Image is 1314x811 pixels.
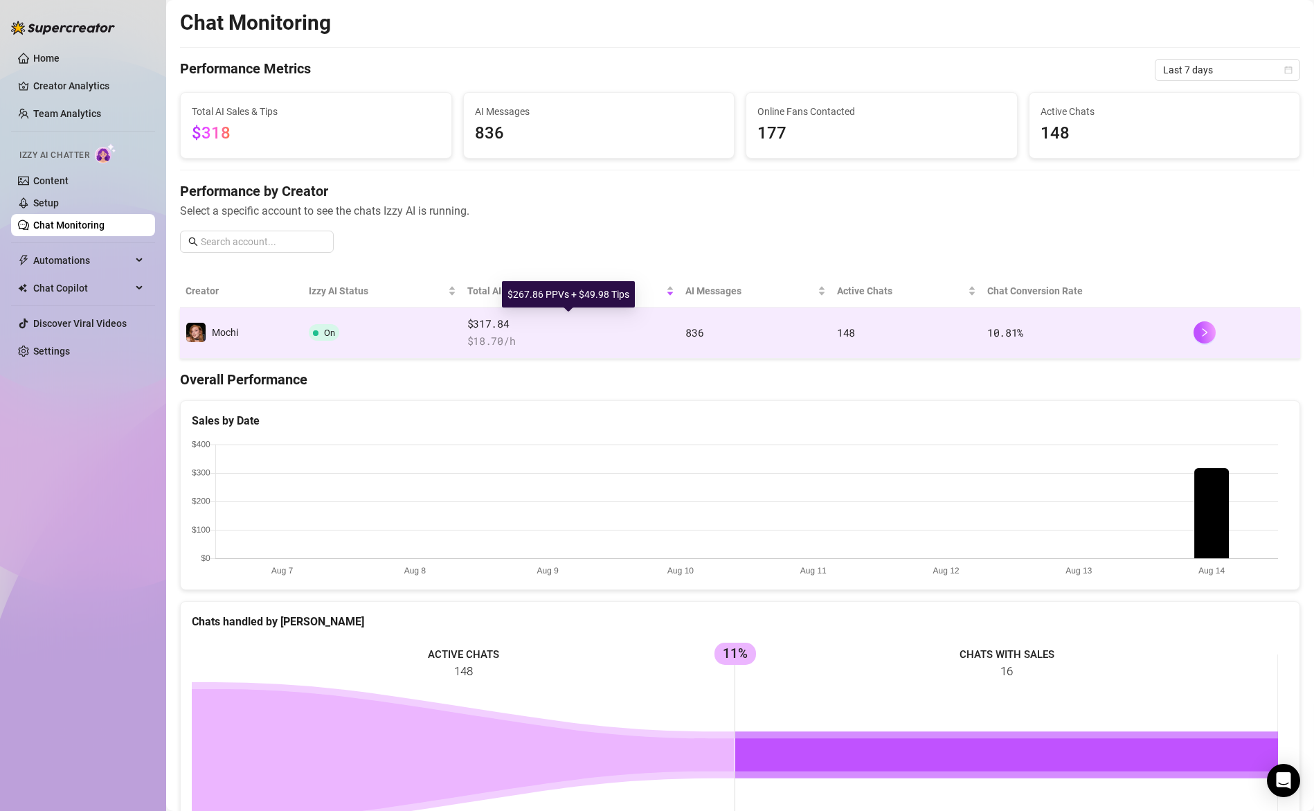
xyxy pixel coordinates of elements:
[685,326,703,339] span: 836
[502,281,635,308] div: $267.86 PPVs + $49.98 Tips
[33,53,60,64] a: Home
[831,275,982,308] th: Active Chats
[18,283,27,293] img: Chat Copilot
[837,283,965,298] span: Active Chats
[192,123,231,143] span: $318
[1041,104,1289,119] span: Active Chats
[33,175,69,186] a: Content
[1163,60,1292,80] span: Last 7 days
[18,255,29,266] span: thunderbolt
[467,333,675,350] span: $ 18.70 /h
[757,121,1006,147] span: 177
[180,202,1300,220] span: Select a specific account to see the chats Izzy AI is running.
[1284,66,1293,74] span: calendar
[1041,121,1289,147] span: 148
[324,328,335,338] span: On
[467,316,675,332] span: $317.84
[680,275,831,308] th: AI Messages
[309,283,444,298] span: Izzy AI Status
[192,613,1288,630] div: Chats handled by [PERSON_NAME]
[11,21,115,35] img: logo-BBDzfeDw.svg
[180,370,1300,389] h4: Overall Performance
[192,104,440,119] span: Total AI Sales & Tips
[33,108,101,119] a: Team Analytics
[303,275,461,308] th: Izzy AI Status
[188,237,198,247] span: search
[186,323,206,342] img: Mochi
[1200,328,1209,337] span: right
[180,59,311,81] h4: Performance Metrics
[475,121,723,147] span: 836
[1267,764,1300,797] div: Open Intercom Messenger
[33,277,132,299] span: Chat Copilot
[475,104,723,119] span: AI Messages
[462,275,681,308] th: Total AI Sales & Tips
[192,412,1288,429] div: Sales by Date
[837,326,855,339] span: 148
[180,10,331,36] h2: Chat Monitoring
[201,234,325,249] input: Search account...
[33,346,70,357] a: Settings
[987,326,1023,339] span: 10.81 %
[33,75,144,97] a: Creator Analytics
[180,275,303,308] th: Creator
[33,318,127,329] a: Discover Viral Videos
[1194,321,1216,344] button: right
[757,104,1006,119] span: Online Fans Contacted
[467,283,664,298] span: Total AI Sales & Tips
[95,143,116,163] img: AI Chatter
[982,275,1188,308] th: Chat Conversion Rate
[212,327,238,338] span: Mochi
[685,283,815,298] span: AI Messages
[19,149,89,162] span: Izzy AI Chatter
[33,249,132,271] span: Automations
[33,197,59,208] a: Setup
[180,181,1300,201] h4: Performance by Creator
[33,220,105,231] a: Chat Monitoring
